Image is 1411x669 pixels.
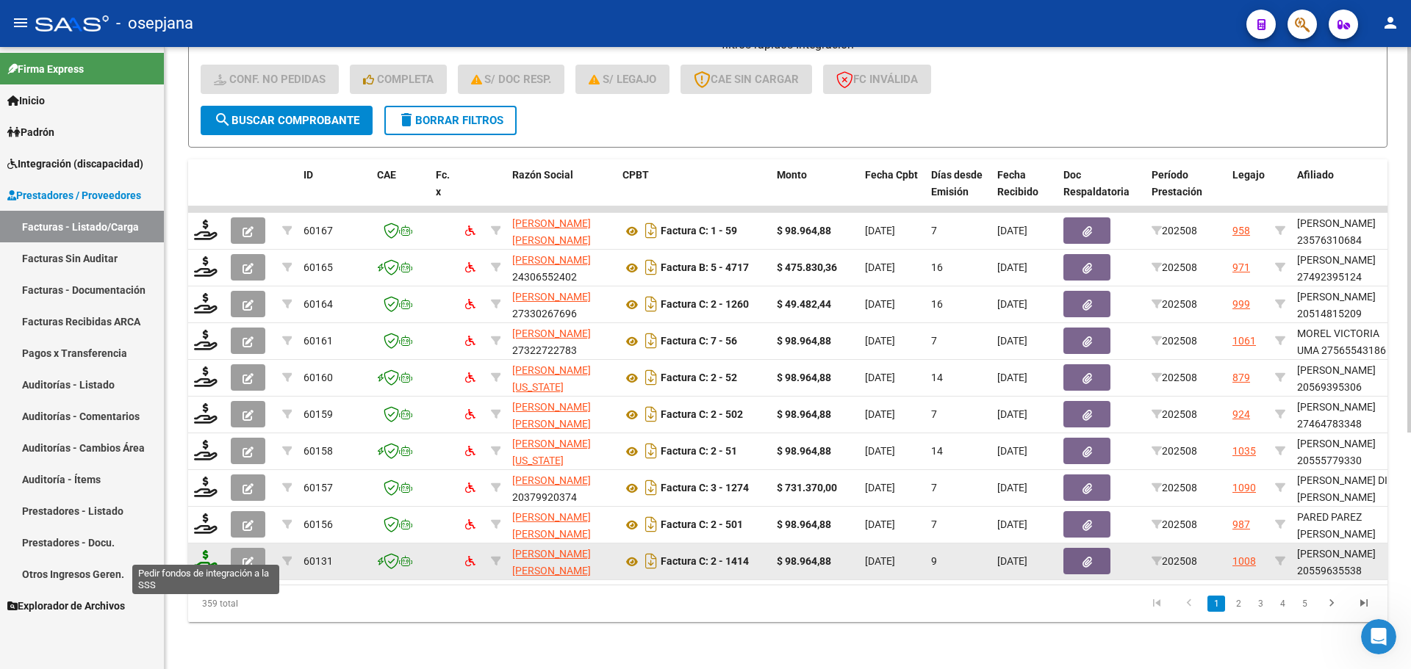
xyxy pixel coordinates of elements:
[188,585,426,622] div: 359 total
[512,252,611,283] div: 24306552402
[214,111,231,129] mat-icon: search
[1152,372,1197,383] span: 202508
[1227,159,1269,224] datatable-header-cell: Legajo
[398,111,415,129] mat-icon: delete
[777,372,831,383] strong: $ 98.964,88
[7,61,84,77] span: Firma Express
[1361,619,1396,654] iframe: Intercom live chat
[575,65,669,94] button: S/ legajo
[116,7,193,40] span: - osepjana
[1297,399,1403,433] div: [PERSON_NAME] 27464783348
[771,159,859,224] datatable-header-cell: Monto
[642,329,661,352] i: Descargar documento
[1232,369,1250,386] div: 879
[642,256,661,279] i: Descargar documento
[661,519,743,531] strong: Factura C: 2 - 501
[1293,591,1315,616] li: page 5
[1229,596,1247,612] a: 2
[1152,225,1197,236] span: 202508
[931,169,983,198] span: Días desde Emisión
[1297,169,1334,181] span: Afiliado
[398,114,503,127] span: Borrar Filtros
[681,65,812,94] button: CAE SIN CARGAR
[512,362,611,393] div: 27239966743
[777,335,831,347] strong: $ 98.964,88
[997,445,1027,457] span: [DATE]
[642,402,661,426] i: Descargar documento
[371,159,430,224] datatable-header-cell: CAE
[836,73,918,86] span: FC Inválida
[430,159,459,224] datatable-header-cell: Fc. x
[506,159,617,224] datatable-header-cell: Razón Social
[512,169,573,181] span: Razón Social
[298,159,371,224] datatable-header-cell: ID
[931,298,943,310] span: 16
[512,364,591,393] span: [PERSON_NAME][US_STATE]
[865,298,895,310] span: [DATE]
[1296,596,1313,612] a: 5
[1146,159,1227,224] datatable-header-cell: Período Prestación
[997,555,1027,567] span: [DATE]
[1232,223,1250,239] div: 958
[1227,591,1249,616] li: page 2
[777,555,831,567] strong: $ 98.964,88
[931,555,937,567] span: 9
[7,187,141,203] span: Prestadores / Proveedores
[1297,215,1403,249] div: [PERSON_NAME] 23576310684
[642,366,661,389] i: Descargar documento
[1152,335,1197,347] span: 202508
[1297,509,1403,559] div: PARED PAREZ [PERSON_NAME] 20583497677
[661,409,743,421] strong: Factura C: 2 - 502
[512,472,611,503] div: 20379920374
[865,518,895,530] span: [DATE]
[512,509,611,540] div: 27274647952
[1232,169,1265,181] span: Legajo
[1297,435,1403,469] div: [PERSON_NAME] 20555779330
[589,73,656,86] span: S/ legajo
[1232,406,1250,423] div: 924
[997,225,1027,236] span: [DATE]
[1297,325,1403,359] div: MOREL VICTORIA UMA 27565543186
[7,156,143,172] span: Integración (discapacidad)
[661,372,737,384] strong: Factura C: 2 - 52
[7,93,45,109] span: Inicio
[865,372,895,383] span: [DATE]
[363,73,434,86] span: Completa
[1152,482,1197,493] span: 202508
[201,65,339,94] button: Conf. no pedidas
[931,372,943,383] span: 14
[859,159,925,224] datatable-header-cell: Fecha Cpbt
[1297,252,1403,286] div: [PERSON_NAME] 27492395124
[777,169,807,181] span: Monto
[931,518,937,530] span: 7
[1249,591,1271,616] li: page 3
[304,335,333,347] span: 60161
[304,372,333,383] span: 60160
[1297,362,1403,396] div: [PERSON_NAME] 20569395306
[661,225,737,237] strong: Factura C: 1 - 59
[1297,472,1403,522] div: [PERSON_NAME] DI [PERSON_NAME] 20138075088
[642,513,661,536] i: Descargar documento
[661,262,749,274] strong: Factura B: 5 - 4717
[642,549,661,573] i: Descargar documento
[694,73,799,86] span: CAE SIN CARGAR
[1291,159,1409,224] datatable-header-cell: Afiliado
[1152,261,1197,273] span: 202508
[471,73,552,86] span: S/ Doc Resp.
[1232,480,1256,496] div: 1090
[304,298,333,310] span: 60164
[1232,259,1250,276] div: 971
[997,261,1027,273] span: [DATE]
[12,14,29,32] mat-icon: menu
[1382,14,1399,32] mat-icon: person
[642,439,661,463] i: Descargar documento
[512,328,591,339] span: [PERSON_NAME]
[201,106,373,135] button: Buscar Comprobante
[661,336,737,347] strong: Factura C: 7 - 56
[512,548,591,576] span: [PERSON_NAME] [PERSON_NAME]
[642,476,661,499] i: Descargar documento
[1297,546,1403,579] div: [PERSON_NAME] 20559635538
[1271,591,1293,616] li: page 4
[214,73,326,86] span: Conf. no pedidas
[1152,518,1197,530] span: 202508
